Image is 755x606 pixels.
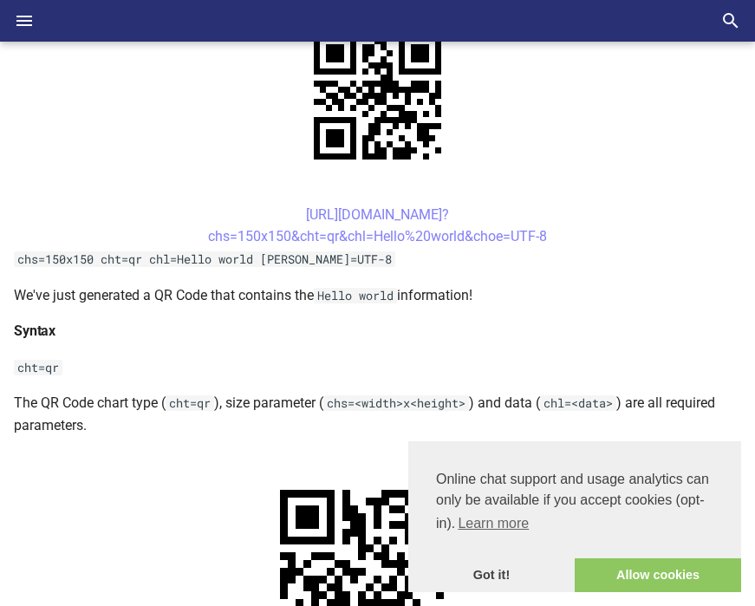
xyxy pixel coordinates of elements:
code: chl=<data> [540,395,616,411]
h4: Syntax [14,320,741,342]
a: learn more about cookies [455,511,531,537]
code: cht=qr [14,360,62,375]
code: chs=<width>x<height> [323,395,469,411]
code: cht=qr [166,395,214,411]
span: Online chat support and usage analytics can only be available if you accept cookies (opt-in). [436,469,713,537]
p: We've just generated a QR Code that contains the information! [14,284,741,307]
a: allow cookies [575,558,741,593]
p: The QR Code chart type ( ), size parameter ( ) and data ( ) are all required parameters. [14,392,741,436]
a: [URL][DOMAIN_NAME]?chs=150x150&cht=qr&chl=Hello%20world&choe=UTF-8 [208,206,547,245]
code: Hello world [314,288,397,303]
div: cookieconsent [408,441,741,592]
img: chart [283,2,472,190]
a: dismiss cookie message [408,558,575,593]
code: chs=150x150 cht=qr chl=Hello world [PERSON_NAME]=UTF-8 [14,251,395,267]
